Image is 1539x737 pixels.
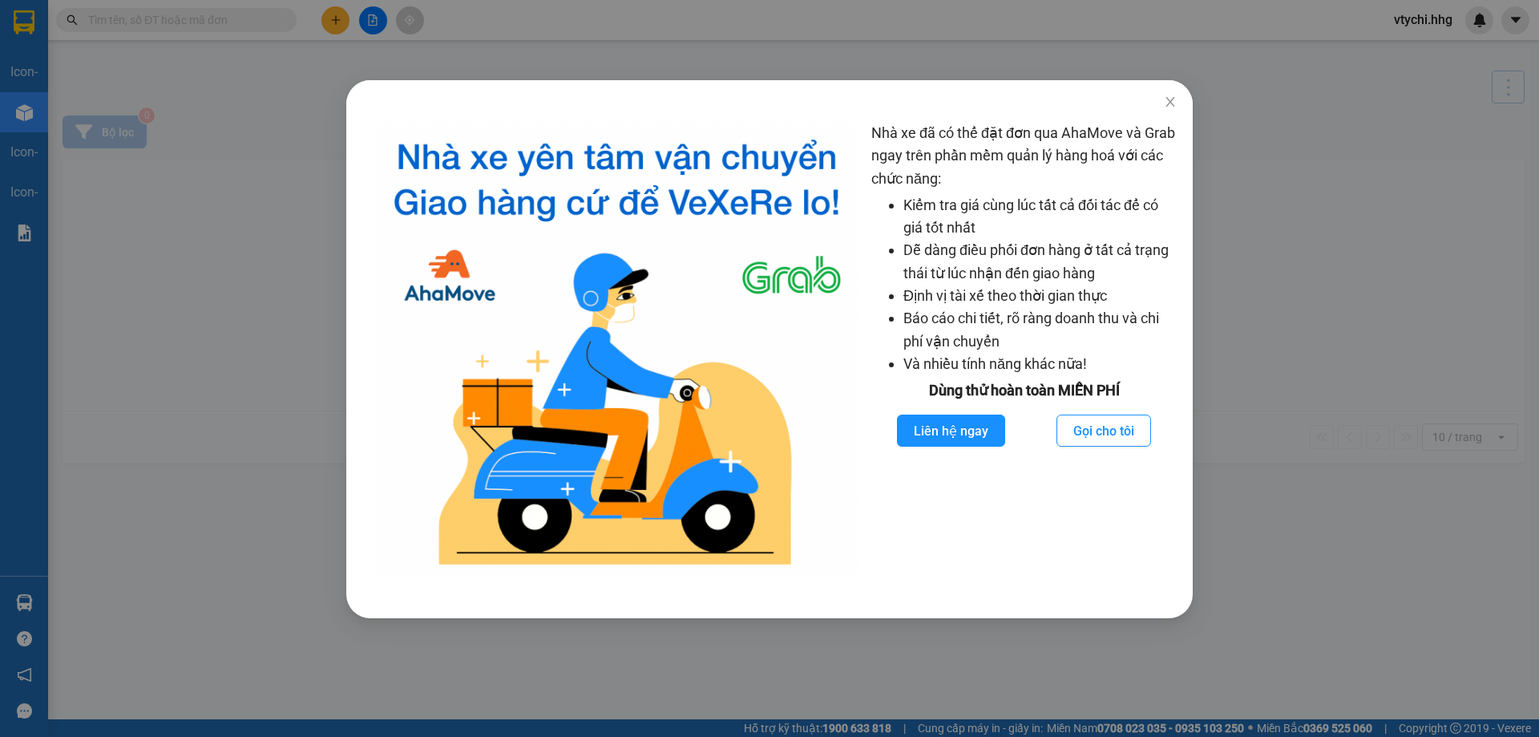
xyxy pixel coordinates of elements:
button: Gọi cho tôi [1056,415,1151,447]
li: Dễ dàng điều phối đơn hàng ở tất cả trạng thái từ lúc nhận đến giao hàng [903,239,1177,285]
button: Liên hệ ngay [897,415,1005,447]
li: Và nhiều tính năng khác nữa! [903,353,1177,375]
li: Kiểm tra giá cùng lúc tất cả đối tác để có giá tốt nhất [903,194,1177,240]
span: close [1164,95,1177,108]
button: Close [1148,80,1193,125]
span: Liên hệ ngay [914,421,988,441]
img: logo [375,122,858,578]
span: Gọi cho tôi [1073,421,1134,441]
li: Định vị tài xế theo thời gian thực [903,285,1177,307]
li: Báo cáo chi tiết, rõ ràng doanh thu và chi phí vận chuyển [903,307,1177,353]
div: Nhà xe đã có thể đặt đơn qua AhaMove và Grab ngay trên phần mềm quản lý hàng hoá với các chức năng: [871,122,1177,578]
div: Dùng thử hoàn toàn MIỄN PHÍ [871,379,1177,402]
